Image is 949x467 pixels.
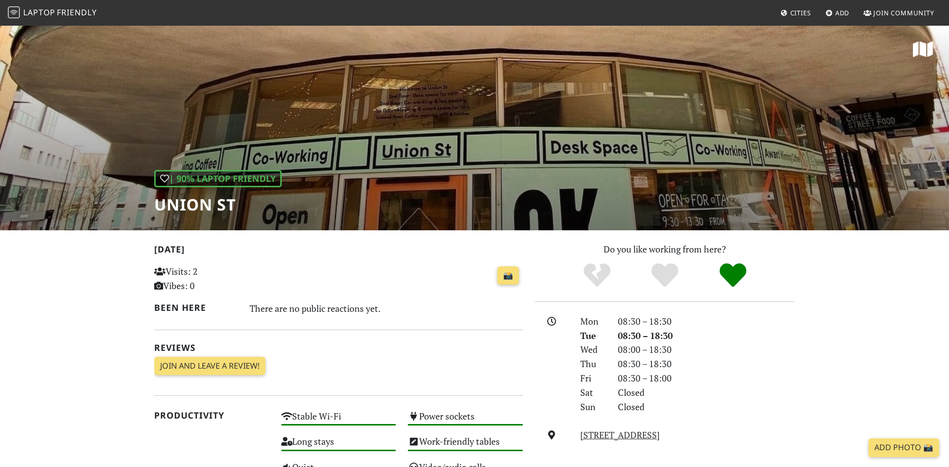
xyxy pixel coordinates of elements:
[574,385,612,400] div: Sat
[868,438,939,457] a: Add Photo 📸
[402,433,529,459] div: Work-friendly tables
[574,400,612,414] div: Sun
[873,8,934,17] span: Join Community
[580,429,660,441] a: [STREET_ADDRESS]
[790,8,811,17] span: Cities
[612,371,801,385] div: 08:30 – 18:00
[154,302,238,313] h2: Been here
[699,262,767,289] div: Definitely!
[860,4,938,22] a: Join Community
[612,329,801,343] div: 08:30 – 18:30
[154,357,265,376] a: Join and leave a review!
[154,170,282,187] div: | 90% Laptop Friendly
[631,262,699,289] div: Yes
[612,357,801,371] div: 08:30 – 18:30
[154,264,269,293] p: Visits: 2 Vibes: 0
[574,371,612,385] div: Fri
[57,7,96,18] span: Friendly
[23,7,55,18] span: Laptop
[154,244,523,258] h2: [DATE]
[574,342,612,357] div: Wed
[821,4,854,22] a: Add
[574,329,612,343] div: Tue
[402,408,529,433] div: Power sockets
[612,385,801,400] div: Closed
[8,4,97,22] a: LaptopFriendly LaptopFriendly
[835,8,850,17] span: Add
[612,314,801,329] div: 08:30 – 18:30
[8,6,20,18] img: LaptopFriendly
[154,195,282,214] h1: Union St
[497,266,519,285] a: 📸
[574,357,612,371] div: Thu
[154,410,269,421] h2: Productivity
[250,300,523,316] div: There are no public reactions yet.
[612,400,801,414] div: Closed
[574,314,612,329] div: Mon
[563,262,631,289] div: No
[535,242,795,256] p: Do you like working from here?
[275,408,402,433] div: Stable Wi-Fi
[275,433,402,459] div: Long stays
[612,342,801,357] div: 08:00 – 18:30
[776,4,815,22] a: Cities
[154,342,523,353] h2: Reviews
